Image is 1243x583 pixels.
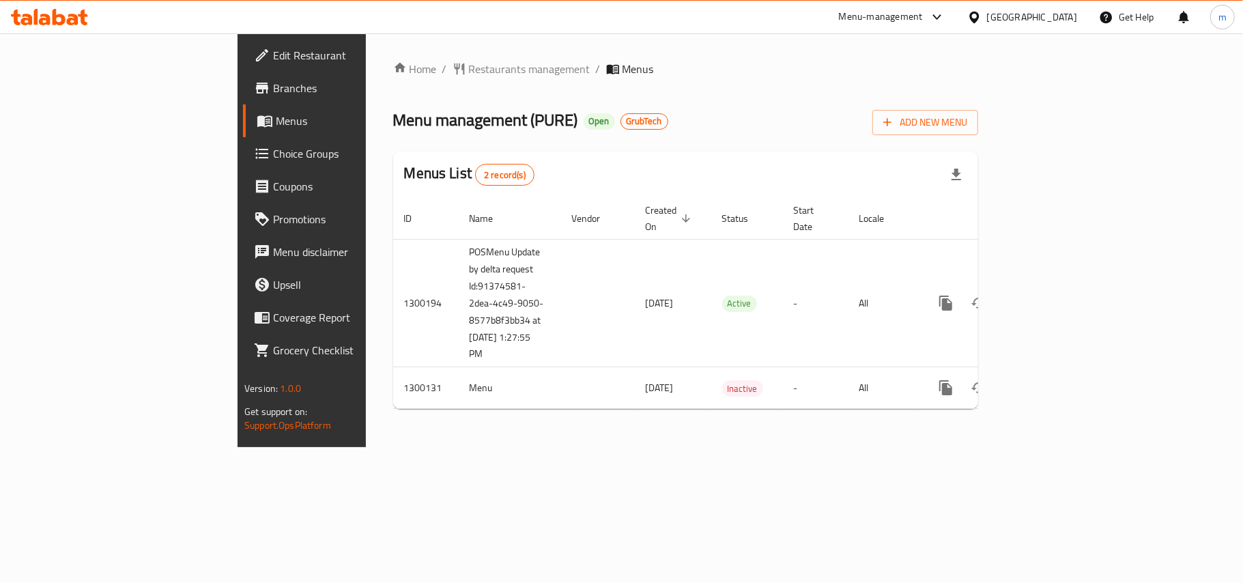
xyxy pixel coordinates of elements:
button: Change Status [962,371,995,404]
span: [DATE] [646,379,674,397]
span: Name [470,210,511,227]
nav: breadcrumb [393,61,978,77]
span: Grocery Checklist [273,342,434,358]
td: Menu [459,367,561,409]
a: Menu disclaimer [243,236,445,268]
a: Grocery Checklist [243,334,445,367]
span: Promotions [273,211,434,227]
span: Edit Restaurant [273,47,434,63]
span: 1.0.0 [280,380,301,397]
span: Coverage Report [273,309,434,326]
span: Locale [859,210,902,227]
span: Restaurants management [469,61,590,77]
span: Branches [273,80,434,96]
table: enhanced table [393,198,1072,410]
span: Vendor [572,210,618,227]
a: Coupons [243,170,445,203]
a: Menus [243,104,445,137]
span: Menus [276,113,434,129]
button: Add New Menu [872,110,978,135]
span: Menus [623,61,654,77]
h2: Menus List [404,163,534,186]
a: Upsell [243,268,445,301]
div: [GEOGRAPHIC_DATA] [987,10,1077,25]
span: Upsell [273,276,434,293]
div: Total records count [475,164,534,186]
span: Menu disclaimer [273,244,434,260]
span: Menu management ( PURE ) [393,104,578,135]
a: Restaurants management [453,61,590,77]
span: Get support on: [244,403,307,421]
button: more [930,287,962,319]
li: / [596,61,601,77]
td: POSMenu Update by delta request Id:91374581-2dea-4c49-9050-8577b8f3bb34 at [DATE] 1:27:55 PM [459,239,561,367]
td: All [848,239,919,367]
span: m [1218,10,1227,25]
a: Coverage Report [243,301,445,334]
th: Actions [919,198,1072,240]
a: Support.OpsPlatform [244,416,331,434]
a: Branches [243,72,445,104]
div: Active [722,296,757,312]
span: GrubTech [621,115,668,127]
span: Open [584,115,615,127]
div: Inactive [722,380,763,397]
span: Version: [244,380,278,397]
td: All [848,367,919,409]
span: Choice Groups [273,145,434,162]
span: ID [404,210,430,227]
div: Export file [940,158,973,191]
a: Choice Groups [243,137,445,170]
span: Status [722,210,767,227]
a: Promotions [243,203,445,236]
button: more [930,371,962,404]
div: Menu-management [839,9,923,25]
span: Active [722,296,757,311]
span: Inactive [722,381,763,397]
span: 2 record(s) [476,169,534,182]
span: Start Date [794,202,832,235]
td: - [783,367,848,409]
button: Change Status [962,287,995,319]
span: Add New Menu [883,114,967,131]
a: Edit Restaurant [243,39,445,72]
td: - [783,239,848,367]
span: [DATE] [646,294,674,312]
span: Created On [646,202,695,235]
span: Coupons [273,178,434,195]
